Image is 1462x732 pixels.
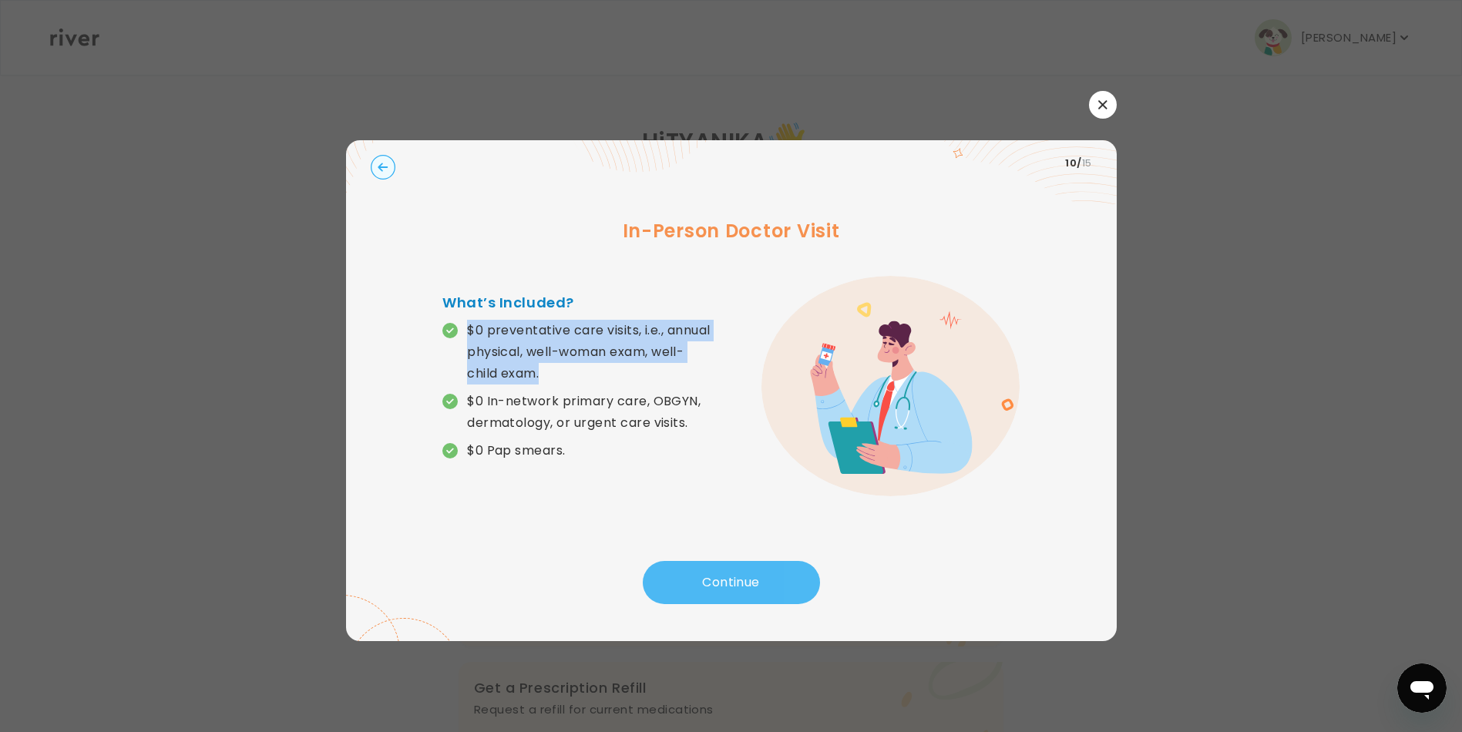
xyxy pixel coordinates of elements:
[643,561,820,604] button: Continue
[442,292,731,314] h4: What’s Included?
[467,320,731,384] p: $0 preventative care visits, i.e., annual physical, well-woman exam, well-child exam.
[467,391,731,434] p: $0 In-network primary care, OBGYN, dermatology, or urgent care visits.
[1397,663,1447,713] iframe: Button to launch messaging window
[761,276,1019,496] img: error graphic
[371,217,1092,245] h3: In-Person Doctor Visit
[467,440,566,462] p: $0 Pap smears.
